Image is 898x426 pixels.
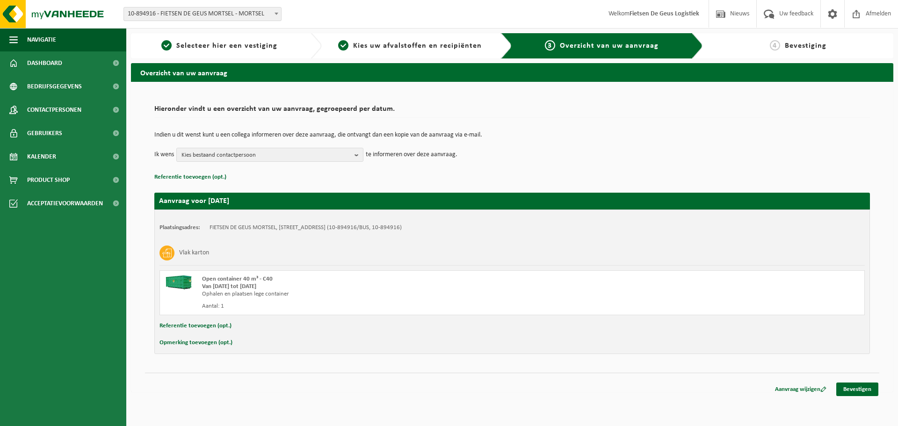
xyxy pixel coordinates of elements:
span: Bevestiging [785,42,826,50]
button: Kies bestaand contactpersoon [176,148,363,162]
span: Selecteer hier een vestiging [176,42,277,50]
a: 1Selecteer hier een vestiging [136,40,303,51]
span: Acceptatievoorwaarden [27,192,103,215]
span: 2 [338,40,348,51]
span: 3 [545,40,555,51]
img: HK-XC-40-GN-00.png [165,275,193,289]
span: Kies bestaand contactpersoon [181,148,351,162]
div: Ophalen en plaatsen lege container [202,290,550,298]
span: 1 [161,40,172,51]
p: Ik wens [154,148,174,162]
button: Referentie toevoegen (opt.) [159,320,232,332]
span: 10-894916 - FIETSEN DE GEUS MORTSEL - MORTSEL [123,7,282,21]
span: Gebruikers [27,122,62,145]
span: Open container 40 m³ - C40 [202,276,273,282]
span: Bedrijfsgegevens [27,75,82,98]
h3: Vlak karton [179,245,209,260]
button: Referentie toevoegen (opt.) [154,171,226,183]
div: Aantal: 1 [202,303,550,310]
span: Contactpersonen [27,98,81,122]
p: Indien u dit wenst kunt u een collega informeren over deze aanvraag, die ontvangt dan een kopie v... [154,132,870,138]
span: 10-894916 - FIETSEN DE GEUS MORTSEL - MORTSEL [124,7,281,21]
span: Kalender [27,145,56,168]
a: Aanvraag wijzigen [768,383,833,396]
p: te informeren over deze aanvraag. [366,148,457,162]
span: Overzicht van uw aanvraag [560,42,659,50]
strong: Van [DATE] tot [DATE] [202,283,256,289]
strong: Aanvraag voor [DATE] [159,197,229,205]
strong: Plaatsingsadres: [159,224,200,231]
span: 4 [770,40,780,51]
span: Kies uw afvalstoffen en recipiënten [353,42,482,50]
strong: Fietsen De Geus Logistiek [630,10,699,17]
span: Product Shop [27,168,70,192]
button: Opmerking toevoegen (opt.) [159,337,232,349]
a: 2Kies uw afvalstoffen en recipiënten [326,40,494,51]
td: FIETSEN DE GEUS MORTSEL, [STREET_ADDRESS] (10-894916/BUS, 10-894916) [210,224,402,231]
h2: Hieronder vindt u een overzicht van uw aanvraag, gegroepeerd per datum. [154,105,870,118]
span: Dashboard [27,51,62,75]
h2: Overzicht van uw aanvraag [131,63,893,81]
a: Bevestigen [836,383,878,396]
span: Navigatie [27,28,56,51]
